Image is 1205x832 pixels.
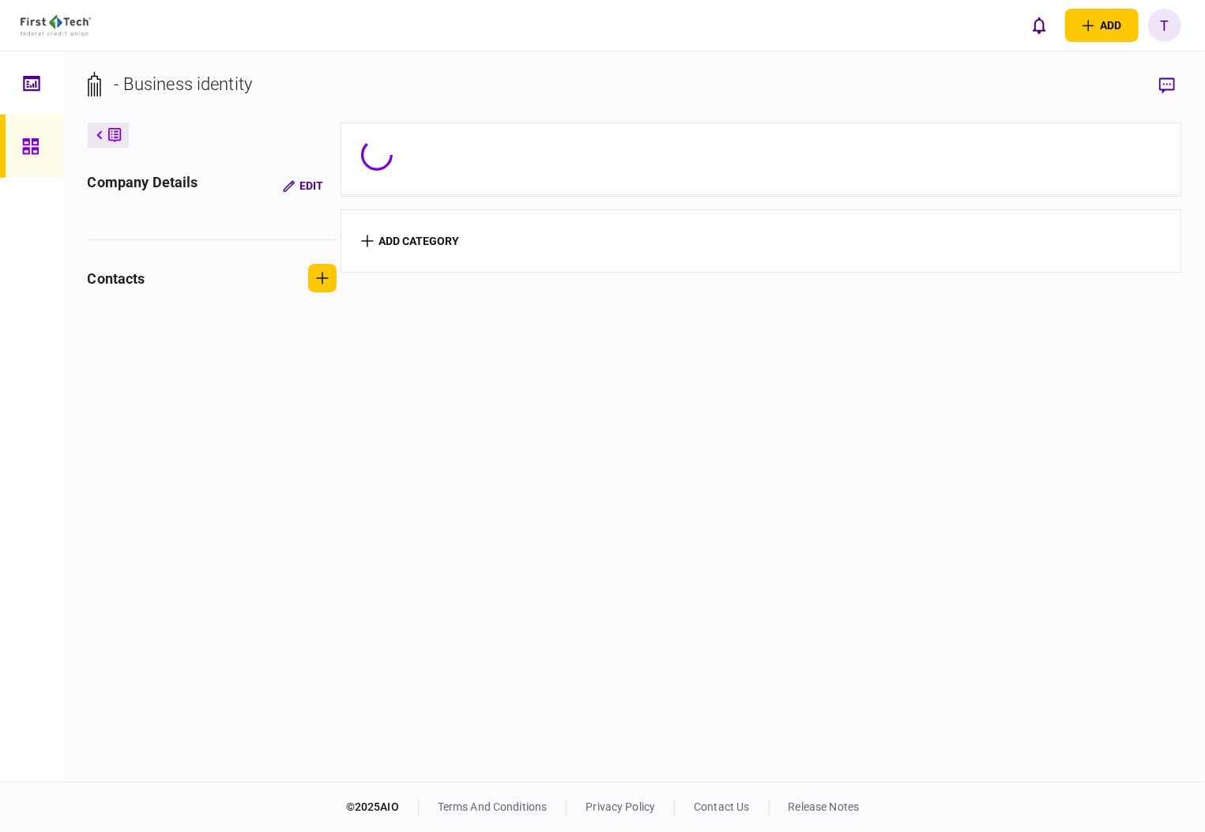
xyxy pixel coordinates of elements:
button: open notifications list [1022,9,1056,42]
div: © 2025 AIO [346,799,419,815]
a: release notes [789,800,860,813]
a: contact us [694,800,749,813]
a: terms and conditions [438,800,548,813]
div: company details [88,171,198,200]
button: add category [361,235,460,247]
img: client company logo [21,15,91,36]
button: Edit [270,171,337,200]
a: privacy policy [586,800,655,813]
div: - Business identity [115,71,253,97]
div: contacts [88,268,145,289]
button: T [1148,9,1181,42]
button: open adding identity options [1065,9,1139,42]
